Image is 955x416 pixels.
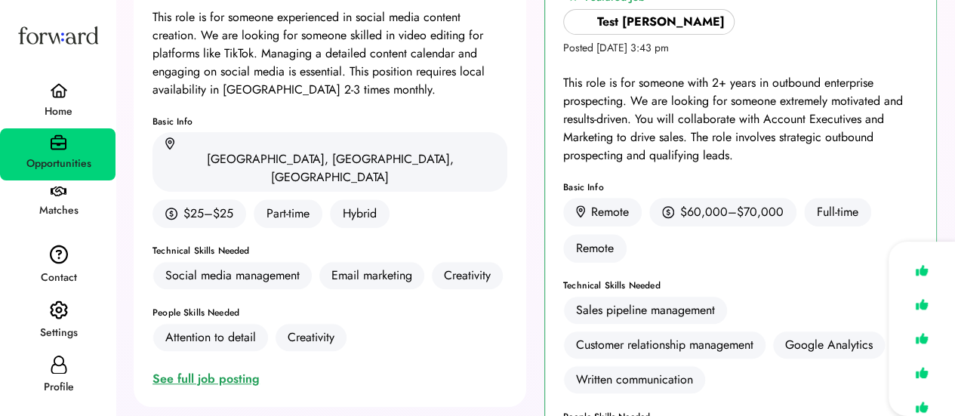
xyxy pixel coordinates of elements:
[563,41,669,56] div: Posted [DATE] 3:43 pm
[2,202,116,220] div: Matches
[576,371,693,389] div: Written communication
[15,12,101,58] img: Forward logo
[911,328,932,350] img: like.svg
[331,267,412,285] div: Email marketing
[804,198,871,226] div: Full-time
[2,155,116,173] div: Opportunities
[152,370,266,388] a: See full job posting
[50,245,68,264] img: contact.svg
[573,13,591,31] img: yH5BAEAAAAALAAAAAABAAEAAAIBRAA7
[254,199,322,228] div: Part-time
[662,205,674,219] img: money.svg
[165,328,256,347] div: Attention to detail
[576,301,715,319] div: Sales pipeline management
[165,267,300,285] div: Social media management
[152,308,507,317] div: People Skills Needed
[152,117,507,126] div: Basic Info
[152,246,507,255] div: Technical Skills Needed
[563,281,918,290] div: Technical Skills Needed
[563,234,627,263] div: Remote
[911,362,932,384] img: like.svg
[563,183,918,192] div: Basic Info
[165,150,494,186] div: [GEOGRAPHIC_DATA], [GEOGRAPHIC_DATA], [GEOGRAPHIC_DATA]
[911,294,932,316] img: like.svg
[680,203,784,221] div: $60,000–$70,000
[330,199,390,228] div: Hybrid
[591,203,629,221] div: Remote
[165,137,174,150] img: location.svg
[444,267,491,285] div: Creativity
[50,83,68,98] img: home.svg
[597,13,725,31] div: Test [PERSON_NAME]
[2,103,116,121] div: Home
[165,207,177,220] img: money.svg
[563,74,918,165] div: This role is for someone with 2+ years in outbound enterprise prospecting. We are looking for som...
[2,378,116,396] div: Profile
[576,336,753,354] div: Customer relationship management
[51,186,66,197] img: handshake.svg
[576,205,585,218] img: location.svg
[50,300,68,320] img: settings.svg
[911,260,932,282] img: like.svg
[2,269,116,287] div: Contact
[288,328,334,347] div: Creativity
[2,324,116,342] div: Settings
[152,8,507,99] div: This role is for someone experienced in social media content creation. We are looking for someone...
[785,336,873,354] div: Google Analytics
[183,205,233,223] div: $25–$25
[51,134,66,150] img: briefcase.svg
